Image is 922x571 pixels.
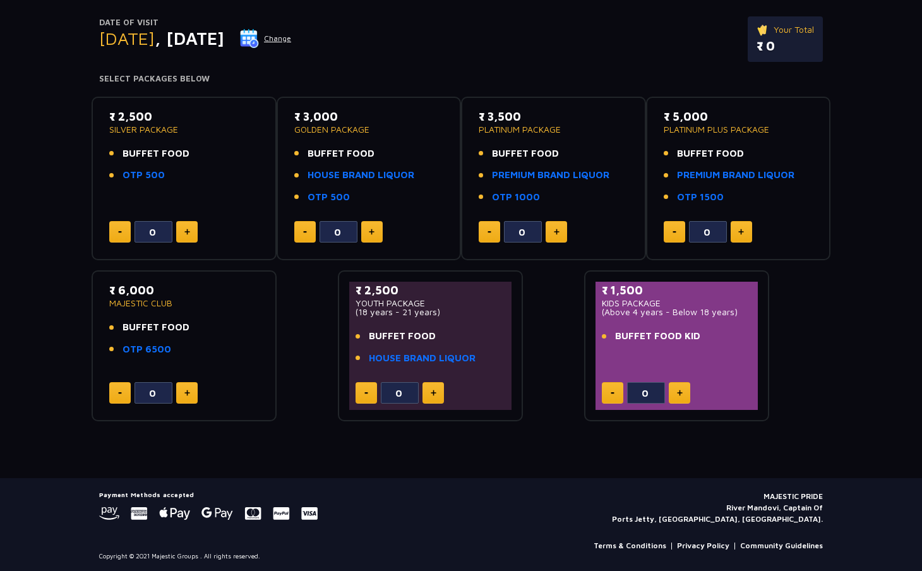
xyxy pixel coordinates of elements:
p: Date of Visit [99,16,292,29]
p: SILVER PACKAGE [109,125,259,134]
p: ₹ 1,500 [602,282,751,299]
img: plus [184,390,190,396]
h5: Payment Methods accepted [99,491,318,498]
a: PREMIUM BRAND LIQUOR [492,168,609,183]
img: plus [677,390,683,396]
a: OTP 500 [123,168,165,183]
p: YOUTH PACKAGE [356,299,505,308]
img: minus [303,231,307,233]
span: BUFFET FOOD [369,329,436,344]
a: OTP 1000 [492,190,540,205]
p: GOLDEN PACKAGE [294,125,444,134]
span: BUFFET FOOD [123,147,189,161]
h4: Select Packages Below [99,74,823,84]
img: minus [364,392,368,394]
img: plus [431,390,436,396]
a: HOUSE BRAND LIQUOR [369,351,476,366]
img: minus [488,231,491,233]
img: minus [611,392,614,394]
a: Privacy Policy [677,540,729,551]
p: ₹ 3,500 [479,108,628,125]
span: BUFFET FOOD [123,320,189,335]
p: KIDS PACKAGE [602,299,751,308]
p: ₹ 0 [757,37,814,56]
p: (18 years - 21 years) [356,308,505,316]
p: MAJESTIC CLUB [109,299,259,308]
p: ₹ 3,000 [294,108,444,125]
p: ₹ 5,000 [664,108,813,125]
a: PREMIUM BRAND LIQUOR [677,168,794,183]
img: ticket [757,23,770,37]
span: BUFFET FOOD KID [615,329,700,344]
a: OTP 500 [308,190,350,205]
a: OTP 1500 [677,190,724,205]
p: PLATINUM PLUS PACKAGE [664,125,813,134]
p: ₹ 2,500 [109,108,259,125]
img: plus [554,229,560,235]
p: (Above 4 years - Below 18 years) [602,308,751,316]
img: minus [673,231,676,233]
span: BUFFET FOOD [308,147,374,161]
button: Change [239,28,292,49]
p: ₹ 2,500 [356,282,505,299]
img: plus [369,229,374,235]
a: Community Guidelines [740,540,823,551]
span: BUFFET FOOD [492,147,559,161]
p: MAJESTIC PRIDE River Mandovi, Captain Of Ports Jetty, [GEOGRAPHIC_DATA], [GEOGRAPHIC_DATA]. [612,491,823,525]
img: minus [118,392,122,394]
p: PLATINUM PACKAGE [479,125,628,134]
a: HOUSE BRAND LIQUOR [308,168,414,183]
p: Copyright © 2021 Majestic Groups . All rights reserved. [99,551,260,561]
span: [DATE] [99,28,155,49]
a: OTP 6500 [123,342,171,357]
span: , [DATE] [155,28,224,49]
p: ₹ 6,000 [109,282,259,299]
span: BUFFET FOOD [677,147,744,161]
img: plus [184,229,190,235]
img: plus [738,229,744,235]
img: minus [118,231,122,233]
p: Your Total [757,23,814,37]
a: Terms & Conditions [594,540,666,551]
